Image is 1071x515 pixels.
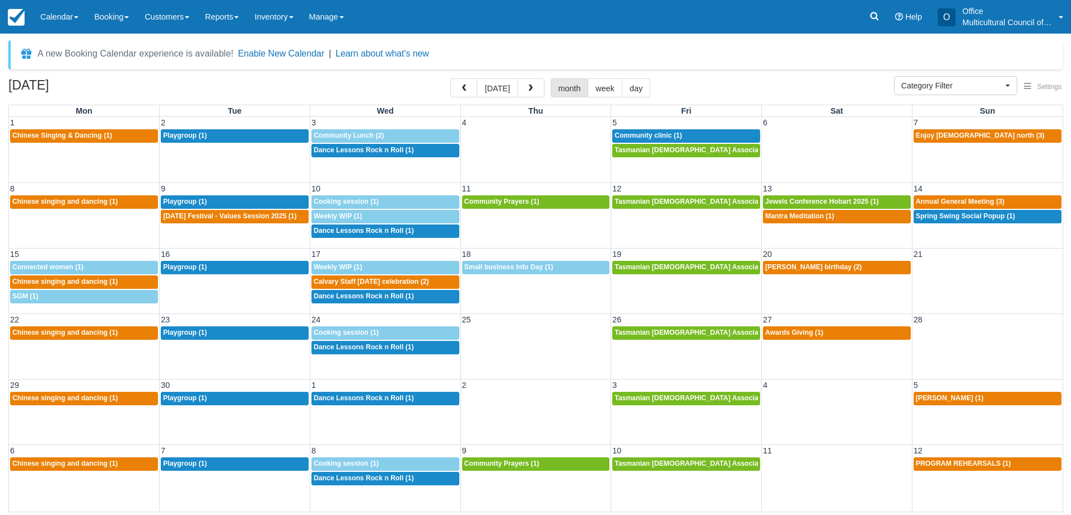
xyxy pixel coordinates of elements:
[163,460,207,467] span: Playgroup (1)
[916,212,1015,220] span: Spring Swing Social Popup (1)
[9,315,20,324] span: 22
[462,195,610,209] a: Community Prayers (1)
[311,392,459,405] a: Dance Lessons Rock n Roll (1)
[612,261,760,274] a: Tasmanian [DEMOGRAPHIC_DATA] Association -Weekly Praying (1)
[461,381,468,390] span: 2
[912,184,924,193] span: 14
[9,184,16,193] span: 8
[163,329,207,336] span: Playgroup (1)
[161,261,309,274] a: Playgroup (1)
[916,460,1011,467] span: PROGRAM REHEARSALS (1)
[8,9,25,26] img: checkfront-main-nav-mini-logo.png
[962,6,1052,17] p: Office
[614,146,836,154] span: Tasmanian [DEMOGRAPHIC_DATA] Association -Weekly Praying (1)
[310,118,317,127] span: 3
[161,195,309,209] a: Playgroup (1)
[311,261,459,274] a: Weekly WIP (1)
[477,78,518,97] button: [DATE]
[763,326,911,340] a: Awards Giving (1)
[914,210,1061,223] a: Spring Swing Social Popup (1)
[614,198,836,205] span: Tasmanian [DEMOGRAPHIC_DATA] Association -Weekly Praying (1)
[528,106,543,115] span: Thu
[314,146,414,154] span: Dance Lessons Rock n Roll (1)
[916,198,1004,205] span: Annual General Meeting (3)
[1037,83,1061,91] span: Settings
[611,250,622,259] span: 19
[161,392,309,405] a: Playgroup (1)
[161,129,309,143] a: Playgroup (1)
[161,326,309,340] a: Playgroup (1)
[314,474,414,482] span: Dance Lessons Rock n Roll (1)
[311,290,459,303] a: Dance Lessons Rock n Roll (1)
[614,460,836,467] span: Tasmanian [DEMOGRAPHIC_DATA] Association -Weekly Praying (1)
[762,250,773,259] span: 20
[612,129,760,143] a: Community clinic (1)
[314,198,379,205] span: Cooking session (1)
[938,8,956,26] div: O
[914,392,1061,405] a: [PERSON_NAME] (1)
[762,381,769,390] span: 4
[614,394,836,402] span: Tasmanian [DEMOGRAPHIC_DATA] Association -Weekly Praying (1)
[831,106,843,115] span: Sat
[163,394,207,402] span: Playgroup (1)
[311,195,459,209] a: Cooking session (1)
[611,381,618,390] span: 3
[314,460,379,467] span: Cooking session (1)
[912,250,924,259] span: 21
[912,118,919,127] span: 7
[10,326,158,340] a: Chinese singing and dancing (1)
[763,210,911,223] a: Mantra Meditation (1)
[314,278,429,285] span: Calvary Staff [DATE] celebration (2)
[905,12,922,21] span: Help
[464,263,553,271] span: Small business Info Day (1)
[762,446,773,455] span: 11
[163,132,207,139] span: Playgroup (1)
[160,381,171,390] span: 30
[916,132,1045,139] span: Enjoy [DEMOGRAPHIC_DATA] north (3)
[12,329,118,336] span: Chinese singing and dancing (1)
[310,315,322,324] span: 24
[12,278,118,285] span: Chinese singing and dancing (1)
[461,250,472,259] span: 18
[763,261,911,274] a: [PERSON_NAME] birthday (2)
[12,292,38,300] span: SGM (1)
[762,315,773,324] span: 27
[160,184,166,193] span: 9
[310,446,317,455] span: 8
[10,261,158,274] a: Connected women (1)
[1017,79,1068,95] button: Settings
[160,446,166,455] span: 7
[914,129,1061,143] a: Enjoy [DEMOGRAPHIC_DATA] north (3)
[9,381,20,390] span: 29
[612,195,760,209] a: Tasmanian [DEMOGRAPHIC_DATA] Association -Weekly Praying (1)
[12,263,83,271] span: Connected women (1)
[10,457,158,471] a: Chinese singing and dancing (1)
[762,118,769,127] span: 6
[611,118,618,127] span: 5
[314,132,384,139] span: Community Lunch (2)
[12,460,118,467] span: Chinese singing and dancing (1)
[962,17,1052,28] p: Multicultural Council of [GEOGRAPHIC_DATA]
[894,76,1017,95] button: Category Filter
[336,49,429,58] a: Learn about what's new
[901,80,1003,91] span: Category Filter
[614,263,836,271] span: Tasmanian [DEMOGRAPHIC_DATA] Association -Weekly Praying (1)
[765,198,879,205] span: Jewels Conference Hobart 2025 (1)
[10,129,158,143] a: Chinese Singing & Dancing (1)
[461,118,468,127] span: 4
[612,144,760,157] a: Tasmanian [DEMOGRAPHIC_DATA] Association -Weekly Praying (1)
[311,129,459,143] a: Community Lunch (2)
[38,47,234,60] div: A new Booking Calendar experience is available!
[310,381,317,390] span: 1
[310,184,322,193] span: 10
[163,263,207,271] span: Playgroup (1)
[611,315,622,324] span: 26
[8,78,150,99] h2: [DATE]
[10,275,158,289] a: Chinese singing and dancing (1)
[160,250,171,259] span: 16
[163,198,207,205] span: Playgroup (1)
[12,394,118,402] span: Chinese singing and dancing (1)
[765,329,823,336] span: Awards Giving (1)
[611,446,622,455] span: 10
[314,394,414,402] span: Dance Lessons Rock n Roll (1)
